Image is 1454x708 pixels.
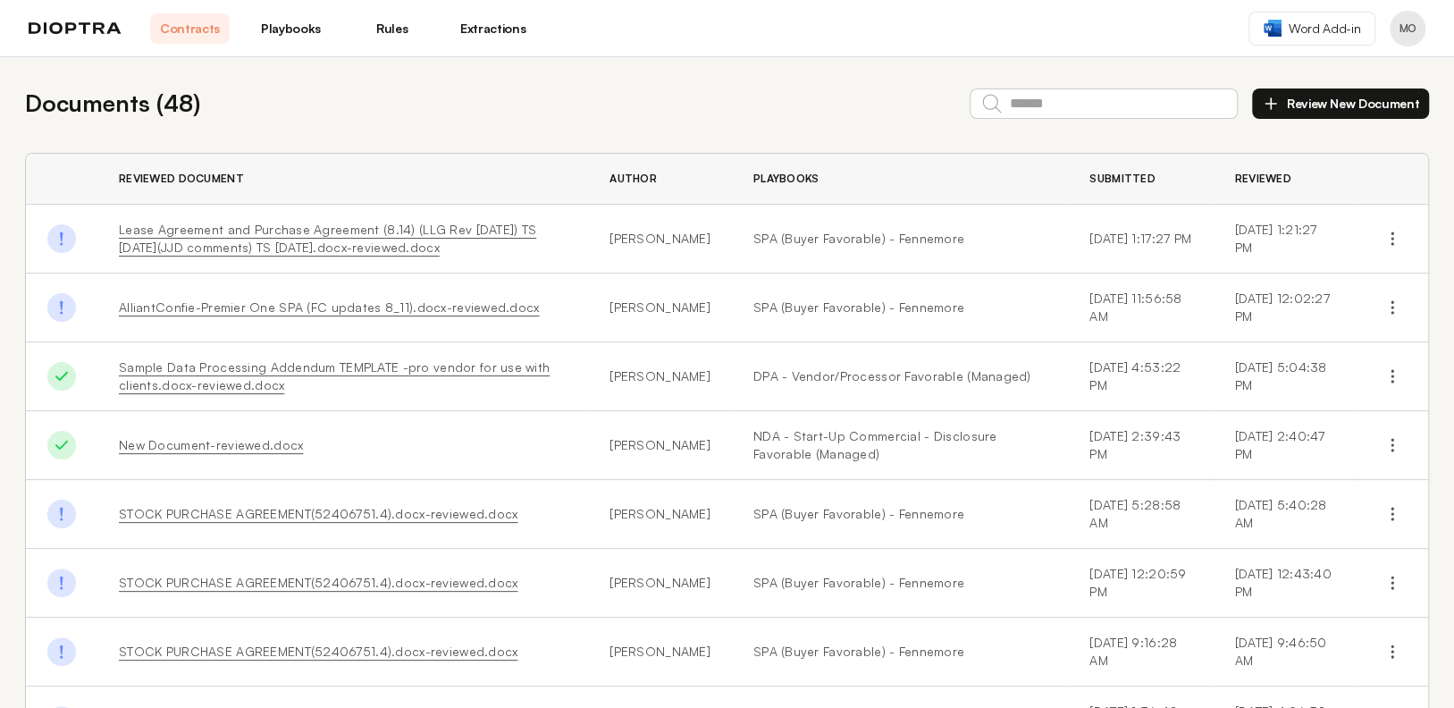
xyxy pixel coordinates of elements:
[47,293,76,322] img: Done
[588,154,732,205] th: Author
[1248,12,1375,46] a: Word Add-in
[753,574,1046,592] a: SPA (Buyer Favorable) - Fennemore
[119,644,517,659] a: STOCK PURCHASE AGREEMENT(52406751.4).docx-reviewed.docx
[588,549,732,618] td: [PERSON_NAME]
[753,367,1046,385] a: DPA - Vendor/Processor Favorable (Managed)
[753,643,1046,661] a: SPA (Buyer Favorable) - Fennemore
[29,22,122,35] img: logo
[1068,274,1213,342] td: [DATE] 11:56:58 AM
[150,13,230,44] a: Contracts
[119,437,303,452] a: New Document-reviewed.docx
[352,13,432,44] a: Rules
[1289,20,1360,38] span: Word Add-in
[47,500,76,528] img: Done
[119,506,517,521] a: STOCK PURCHASE AGREEMENT(52406751.4).docx-reviewed.docx
[1252,88,1429,119] button: Review New Document
[588,342,732,411] td: [PERSON_NAME]
[588,480,732,549] td: [PERSON_NAME]
[1213,205,1357,274] td: [DATE] 1:21:27 PM
[1213,154,1357,205] th: Reviewed
[25,86,200,121] h2: Documents ( 48 )
[1068,205,1213,274] td: [DATE] 1:17:27 PM
[1213,618,1357,687] td: [DATE] 9:46:50 AM
[47,431,76,459] img: Done
[47,637,76,666] img: Done
[588,411,732,480] td: [PERSON_NAME]
[251,13,331,44] a: Playbooks
[1068,342,1213,411] td: [DATE] 4:53:22 PM
[753,299,1046,316] a: SPA (Buyer Favorable) - Fennemore
[1213,342,1357,411] td: [DATE] 5:04:38 PM
[753,505,1046,523] a: SPA (Buyer Favorable) - Fennemore
[47,569,76,597] img: Done
[1068,154,1213,205] th: Submitted
[1068,480,1213,549] td: [DATE] 5:28:58 AM
[1390,11,1425,46] button: Profile menu
[753,427,1046,463] a: NDA - Start-Up Commercial - Disclosure Favorable (Managed)
[1068,411,1213,480] td: [DATE] 2:39:43 PM
[119,222,536,255] a: Lease Agreement and Purchase Agreement (8.14) (LLG Rev [DATE]) TS [DATE](JJD comments) TS [DATE]....
[588,618,732,687] td: [PERSON_NAME]
[753,230,1046,248] a: SPA (Buyer Favorable) - Fennemore
[119,359,550,392] a: Sample Data Processing Addendum TEMPLATE -pro vendor for use with clients.docx-reviewed.docx
[1068,618,1213,687] td: [DATE] 9:16:28 AM
[588,274,732,342] td: [PERSON_NAME]
[732,154,1068,205] th: Playbooks
[97,154,588,205] th: Reviewed Document
[588,205,732,274] td: [PERSON_NAME]
[47,224,76,253] img: Done
[453,13,533,44] a: Extractions
[1213,480,1357,549] td: [DATE] 5:40:28 AM
[1264,20,1282,37] img: word
[47,362,76,391] img: Done
[1068,549,1213,618] td: [DATE] 12:20:59 PM
[1213,411,1357,480] td: [DATE] 2:40:47 PM
[119,575,517,590] a: STOCK PURCHASE AGREEMENT(52406751.4).docx-reviewed.docx
[119,299,539,315] a: AlliantConfie-Premier One SPA (FC updates 8_11).docx-reviewed.docx
[1213,274,1357,342] td: [DATE] 12:02:27 PM
[1213,549,1357,618] td: [DATE] 12:43:40 PM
